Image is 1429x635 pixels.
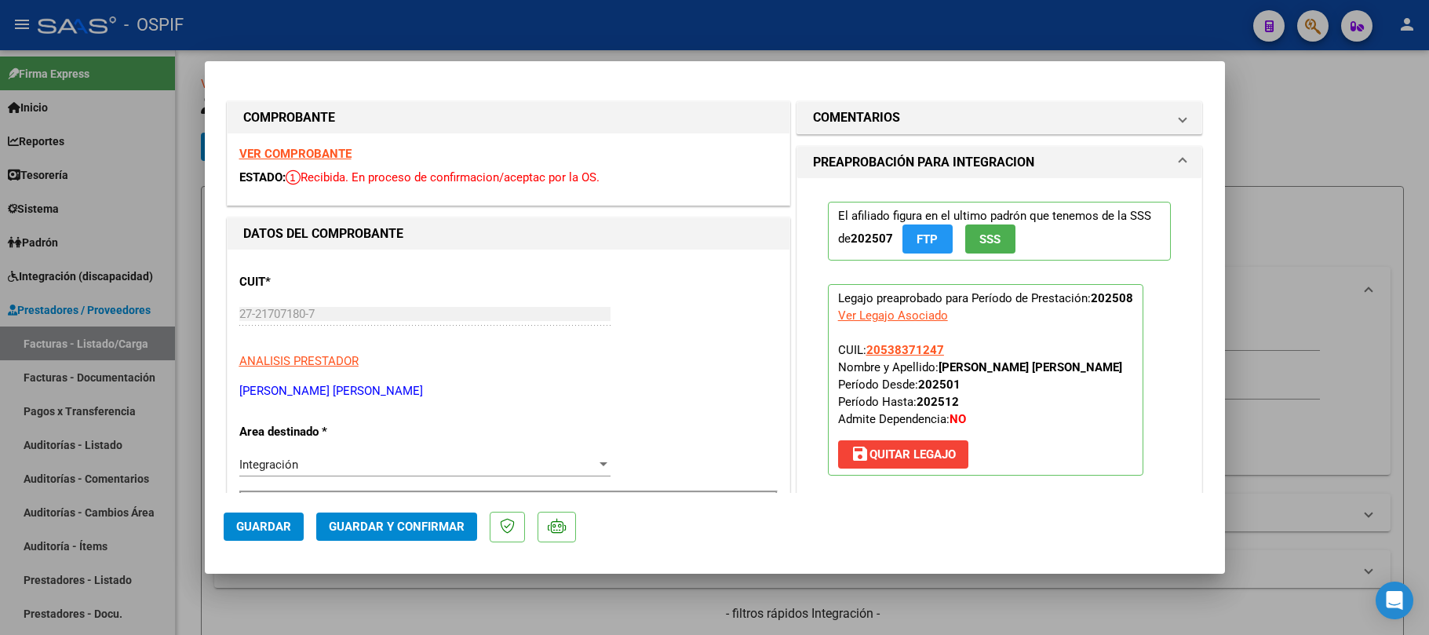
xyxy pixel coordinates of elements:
[917,232,938,246] span: FTP
[797,147,1202,178] mat-expansion-panel-header: PREAPROBACIÓN PARA INTEGRACION
[1091,291,1133,305] strong: 202508
[813,108,900,127] h1: COMENTARIOS
[239,382,778,400] p: [PERSON_NAME] [PERSON_NAME]
[851,447,956,462] span: Quitar Legajo
[851,444,869,463] mat-icon: save
[239,273,401,291] p: CUIT
[950,412,966,426] strong: NO
[866,343,944,357] span: 20538371247
[838,307,948,324] div: Ver Legajo Asociado
[838,343,1122,426] span: CUIL: Nombre y Apellido: Período Desde: Período Hasta: Admite Dependencia:
[316,513,477,541] button: Guardar y Confirmar
[979,232,1001,246] span: SSS
[828,202,1172,261] p: El afiliado figura en el ultimo padrón que tenemos de la SSS de
[918,378,961,392] strong: 202501
[239,354,359,368] span: ANALISIS PRESTADOR
[813,153,1034,172] h1: PREAPROBACIÓN PARA INTEGRACION
[797,178,1202,512] div: PREAPROBACIÓN PARA INTEGRACION
[224,513,304,541] button: Guardar
[902,224,953,254] button: FTP
[239,423,401,441] p: Area destinado *
[1376,582,1413,619] div: Open Intercom Messenger
[851,232,893,246] strong: 202507
[243,226,403,241] strong: DATOS DEL COMPROBANTE
[797,102,1202,133] mat-expansion-panel-header: COMENTARIOS
[239,147,352,161] a: VER COMPROBANTE
[243,110,335,125] strong: COMPROBANTE
[239,170,286,184] span: ESTADO:
[917,395,959,409] strong: 202512
[965,224,1015,254] button: SSS
[236,520,291,534] span: Guardar
[838,440,968,469] button: Quitar Legajo
[239,458,298,472] span: Integración
[286,170,600,184] span: Recibida. En proceso de confirmacion/aceptac por la OS.
[329,520,465,534] span: Guardar y Confirmar
[939,360,1122,374] strong: [PERSON_NAME] [PERSON_NAME]
[828,284,1143,476] p: Legajo preaprobado para Período de Prestación:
